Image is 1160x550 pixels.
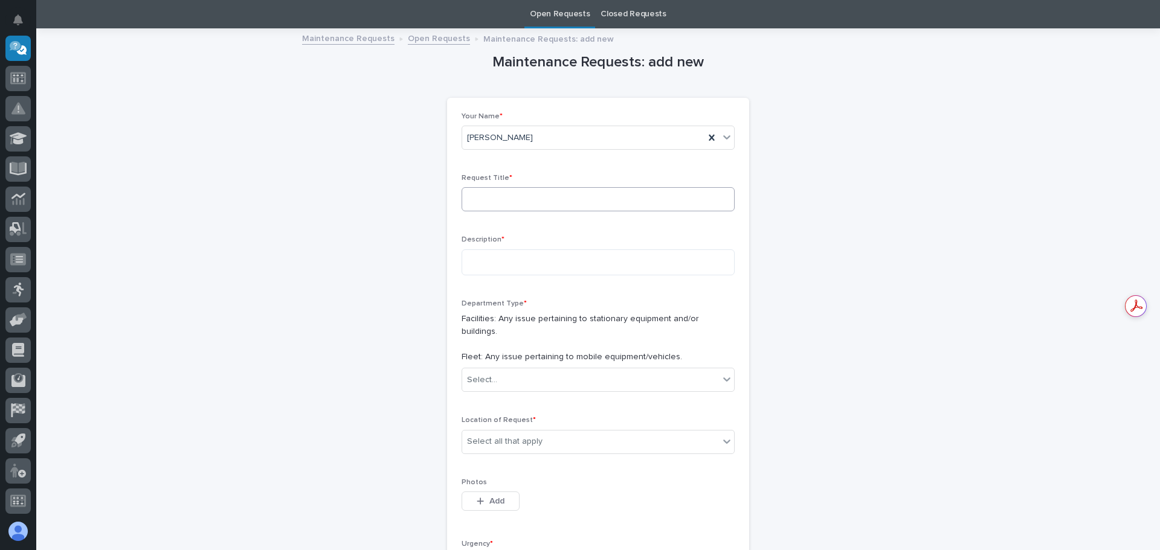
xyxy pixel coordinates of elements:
p: Facilities: Any issue pertaining to stationary equipment and/or buildings. Fleet: Any issue perta... [462,313,735,363]
div: Select... [467,374,497,386]
a: Maintenance Requests [302,31,395,45]
span: Description [462,236,504,243]
div: Select all that apply [467,435,543,448]
h1: Maintenance Requests: add new [447,54,749,71]
span: Your Name [462,113,503,120]
p: Maintenance Requests: add new [483,31,614,45]
span: Department Type [462,300,527,307]
span: Urgency [462,540,493,548]
span: Location of Request [462,417,536,424]
button: Add [462,491,520,511]
div: Notifications [15,14,31,34]
span: Photos [462,479,487,486]
span: [PERSON_NAME] [467,132,533,144]
a: Open Requests [408,31,470,45]
button: users-avatar [5,519,31,544]
span: Request Title [462,174,512,182]
button: Notifications [5,7,31,33]
span: Add [489,496,504,507]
